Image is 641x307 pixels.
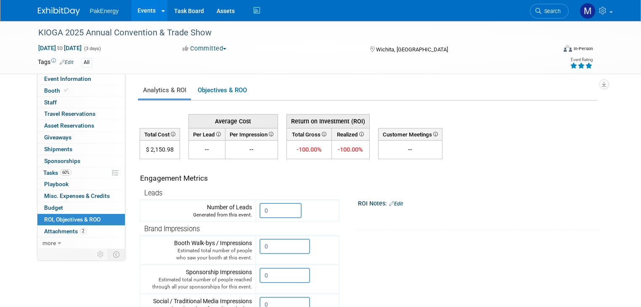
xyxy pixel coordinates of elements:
th: Total Gross [286,128,332,140]
td: Personalize Event Tab Strip [93,249,108,260]
div: KIOGA 2025 Annual Convention & Trade Show [35,25,546,40]
a: Analytics & ROI [138,82,191,99]
span: Brand Impressions [144,225,200,233]
a: Search [530,4,569,19]
div: Number of Leads [144,203,252,219]
a: Travel Reservations [37,108,125,120]
span: -- [249,146,254,153]
span: Asset Reservations [44,122,94,129]
span: Travel Reservations [44,110,95,117]
span: [DATE] [DATE] [38,44,82,52]
span: ROI, Objectives & ROO [44,216,101,223]
i: Booth reservation complete [64,88,68,93]
span: -- [205,146,209,153]
span: -100.00% [338,146,363,153]
div: In-Person [573,45,593,52]
div: All [81,58,92,67]
a: Edit [389,201,403,207]
a: Playbook [37,179,125,190]
a: Attachments2 [37,226,125,237]
span: Staff [44,99,57,106]
a: Event Information [37,73,125,85]
a: Budget [37,202,125,214]
div: Generated from this event. [144,211,252,219]
span: Shipments [44,146,72,152]
a: Giveaways [37,132,125,143]
th: Per Lead [188,128,225,140]
td: $ 2,150.98 [140,141,180,159]
span: (3 days) [83,46,101,51]
img: ExhibitDay [38,7,80,16]
span: -100.00% [297,146,322,153]
span: to [56,45,64,51]
img: Mary Walker [580,3,596,19]
div: Booth Walk-bys / Impressions [144,239,252,262]
th: Total Cost [140,128,180,140]
th: Customer Meetings [378,128,442,140]
a: Sponsorships [37,155,125,167]
span: Budget [44,204,63,211]
span: Sponsorships [44,158,80,164]
a: ROI, Objectives & ROO [37,214,125,225]
span: Playbook [44,181,69,187]
span: Leads [144,189,162,197]
div: Engagement Metrics [140,173,336,184]
span: Search [541,8,561,14]
a: Objectives & ROO [193,82,252,99]
a: Asset Reservations [37,120,125,131]
span: Event Information [44,75,91,82]
span: Giveaways [44,134,72,141]
a: Shipments [37,144,125,155]
a: Booth [37,85,125,96]
div: Event Rating [570,58,593,62]
span: more [42,240,56,246]
div: Estimated total number of people who saw your booth at this event. [144,247,252,262]
th: Average Cost [188,114,278,128]
a: more [37,238,125,249]
span: 2 [80,228,86,234]
a: Misc. Expenses & Credits [37,190,125,202]
th: Return on Investment (ROI) [286,114,369,128]
th: Realized [332,128,369,140]
div: Estimated total number of people reached through all your sponsorships for this event. [144,276,252,291]
a: Edit [60,59,74,65]
span: Wichita, [GEOGRAPHIC_DATA] [376,46,448,53]
span: Tasks [43,169,72,176]
span: PakEnergy [90,8,119,14]
div: Event Format [511,44,593,56]
span: 60% [60,169,72,176]
div: Sponsorship Impressions [144,268,252,291]
button: Committed [180,44,230,53]
span: Booth [44,87,70,94]
span: Misc. Expenses & Credits [44,192,110,199]
th: Per Impression [225,128,278,140]
span: Attachments [44,228,86,235]
td: Toggle Event Tabs [108,249,125,260]
a: Tasks60% [37,167,125,179]
div: -- [382,145,439,154]
img: Format-Inperson.png [564,45,572,52]
div: ROI Notes: [358,197,601,208]
a: Staff [37,97,125,108]
td: Tags [38,58,74,67]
